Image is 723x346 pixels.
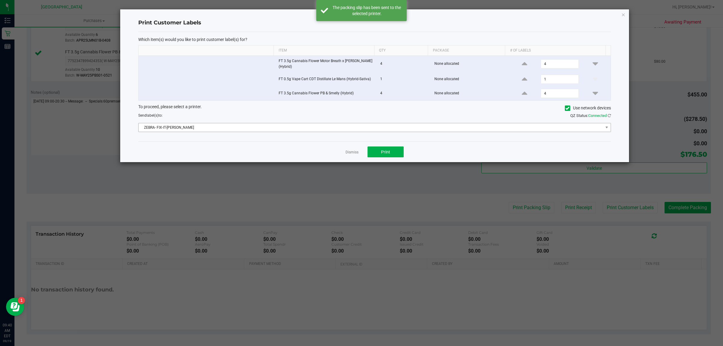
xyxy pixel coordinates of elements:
div: To proceed, please select a printer. [134,104,615,113]
td: None allocated [431,86,509,100]
span: ZEBRA- FIX-IT-[PERSON_NAME] [139,123,603,132]
a: Dismiss [346,150,358,155]
th: # of labels [505,46,606,56]
span: Connected [588,113,607,118]
td: FT 3.5g Cannabis Flower Motor Breath x [PERSON_NAME] (Hybrid) [275,56,377,72]
h4: Print Customer Labels [138,19,611,27]
iframe: Resource center [6,298,24,316]
td: None allocated [431,72,509,86]
th: Item [274,46,374,56]
span: label(s) [146,113,158,118]
td: FT 0.5g Vape Cart CDT Distillate Le Mans (Hybrid-Sativa) [275,72,377,86]
td: 4 [377,86,431,100]
td: FT 3.5g Cannabis Flower PB & Smelly (Hybrid) [275,86,377,100]
th: Package [428,46,505,56]
td: None allocated [431,56,509,72]
button: Print [368,146,404,157]
iframe: Resource center unread badge [18,297,25,304]
div: The packing slip has been sent to the selected printer. [331,5,402,17]
td: 1 [377,72,431,86]
span: Print [381,149,390,154]
span: Send to: [138,113,163,118]
span: QZ Status: [570,113,611,118]
th: Qty [374,46,428,56]
p: Which item(s) would you like to print customer label(s) for? [138,37,611,42]
td: 4 [377,56,431,72]
label: Use network devices [565,105,611,111]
